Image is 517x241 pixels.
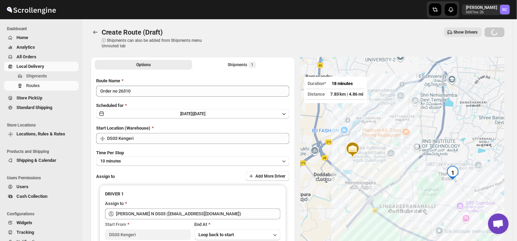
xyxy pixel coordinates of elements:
[4,71,79,81] button: Shipments
[193,111,205,116] span: [DATE]
[96,103,124,108] span: Scheduled for
[251,62,254,68] span: 1
[488,214,509,234] a: Open chat
[136,62,151,68] span: Options
[96,150,124,155] span: Time Per Stop
[255,173,285,179] span: Add More Driver
[16,184,28,189] span: Users
[444,27,482,37] button: Show Drivers
[96,78,120,83] span: Route Name
[4,33,79,43] button: Home
[96,86,289,97] input: Eg: Bengaluru Route
[195,221,280,228] div: End At
[16,35,28,40] span: Home
[195,229,280,240] button: Loop back to start
[91,27,100,37] button: Routes
[4,218,79,228] button: Widgets
[7,122,79,128] span: Store Locations
[4,156,79,165] button: Shipping & Calendar
[107,133,289,144] input: Search location
[308,81,326,86] span: Duration*
[194,60,291,70] button: Selected Shipments
[332,81,353,86] span: 18 minutes
[454,29,478,35] span: Show Drivers
[462,4,510,15] button: User menu
[4,43,79,52] button: Analytics
[7,211,79,217] span: Configurations
[16,95,42,100] span: Store PickUp
[96,125,150,131] span: Start Location (Warehouse)
[105,191,280,197] h3: DRIVER 1
[7,175,79,181] span: Users Permissions
[96,109,289,119] button: [DATE]|[DATE]
[95,60,192,70] button: All Route Options
[16,54,36,59] span: All Orders
[4,182,79,192] button: Users
[500,5,510,14] span: Rahul Chopra
[4,192,79,201] button: Cash Collection
[116,208,280,219] input: Search assignee
[5,1,57,18] img: ScrollEngine
[503,8,507,12] text: RC
[466,5,497,10] p: [PERSON_NAME]
[102,38,210,49] p: ⓘ Shipments can also be added from Shipments menu Unrouted tab
[7,26,79,32] span: Dashboard
[16,194,47,199] span: Cash Collection
[26,83,40,88] span: Routes
[26,73,47,79] span: Shipments
[7,149,79,154] span: Products and Shipping
[4,52,79,62] button: All Orders
[16,131,65,136] span: Locations, Rules & Rates
[96,174,115,179] span: Assign to
[105,222,126,227] span: Start From
[100,158,121,164] span: 10 minutes
[330,92,364,97] span: 7.83 km | 4.86 mi
[246,171,289,181] button: Add More Driver
[16,230,34,235] span: Tracking
[105,200,124,207] div: Assign to
[308,92,325,97] span: Distance
[466,10,497,14] p: b607ea-2b
[16,64,44,69] span: Local Delivery
[16,220,32,225] span: Widgets
[4,81,79,91] button: Routes
[4,129,79,139] button: Locations, Rules & Rates
[16,105,52,110] span: Standard Shipping
[228,61,256,68] div: Shipments
[102,28,163,36] span: Create Route (Draft)
[4,228,79,237] button: Tracking
[16,158,56,163] span: Shipping & Calendar
[180,111,193,116] span: [DATE] |
[199,232,234,237] span: Loop back to start
[16,45,35,50] span: Analytics
[96,156,289,166] button: 10 minutes
[446,166,460,180] div: 1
